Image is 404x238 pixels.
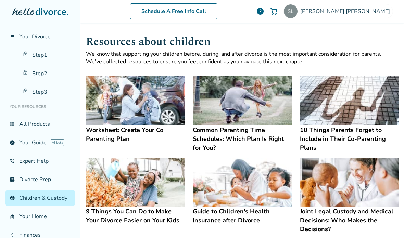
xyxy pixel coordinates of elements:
img: Worksheet: Create Your Co Parenting Plan [86,76,185,125]
a: flag_2Your Divorce [5,29,75,44]
a: garage_homeYour Home [5,209,75,224]
h1: Resources about children [86,34,399,50]
a: Schedule A Free Info Call [130,3,217,19]
p: We know that supporting your children before, during, and after divorce is the most important con... [86,50,399,65]
span: view_list [10,121,15,127]
span: phone_in_talk [10,158,15,164]
a: Common Parenting Time Schedules: Which Plan Is Right for You?Common Parenting Time Schedules: Whi... [193,76,291,152]
span: AI beta [51,139,64,146]
img: Joint Legal Custody and Medical Decisions: Who Makes the Decisions? [300,158,399,207]
a: list_alt_checkDivorce Prep [5,172,75,187]
span: garage_home [10,214,15,219]
h4: 9 Things You Can Do to Make Your Divorce Easier on Your Kids [86,207,185,225]
a: Worksheet: Create Your Co Parenting PlanWorksheet: Create Your Co Parenting Plan [86,76,185,143]
span: [PERSON_NAME] [PERSON_NAME] [300,8,393,15]
a: Step1 [18,47,75,63]
h4: Common Parenting Time Schedules: Which Plan Is Right for You? [193,125,291,152]
img: 9 Things You Can Do to Make Your Divorce Easier on Your Kids [86,158,185,207]
img: Cart [270,7,278,15]
span: attach_money [10,232,15,238]
a: phone_in_talkExpert Help [5,153,75,169]
h4: Joint Legal Custody and Medical Decisions: Who Makes the Decisions? [300,207,399,234]
img: starlin.lopez@outlook.com [284,4,298,18]
span: list_alt_check [10,177,15,182]
span: explore [10,140,15,145]
a: 10 Things Parents Forget to Include in Their Co-Parenting Plans10 Things Parents Forget to Includ... [300,76,399,152]
a: help [256,7,264,15]
a: Joint Legal Custody and Medical Decisions: Who Makes the Decisions?Joint Legal Custody and Medica... [300,158,399,234]
a: Step3 [18,84,75,100]
li: Your Resources [5,100,75,114]
h4: 10 Things Parents Forget to Include in Their Co-Parenting Plans [300,125,399,152]
span: flag_2 [10,34,15,39]
img: Common Parenting Time Schedules: Which Plan Is Right for You? [193,76,291,125]
a: account_childChildren & Custody [5,190,75,206]
iframe: Chat Widget [370,205,404,238]
a: exploreYour GuideAI beta [5,135,75,150]
img: Guide to Children's Health Insurance after Divorce [193,158,291,207]
h4: Guide to Children's Health Insurance after Divorce [193,207,291,225]
span: account_child [10,195,15,201]
img: 10 Things Parents Forget to Include in Their Co-Parenting Plans [300,76,399,125]
a: Step2 [18,66,75,81]
a: Guide to Children's Health Insurance after DivorceGuide to Children's Health Insurance after Divorce [193,158,291,225]
h4: Worksheet: Create Your Co Parenting Plan [86,125,185,143]
a: 9 Things You Can Do to Make Your Divorce Easier on Your Kids9 Things You Can Do to Make Your Divo... [86,158,185,225]
span: Your Divorce [19,33,51,40]
a: view_listAll Products [5,116,75,132]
